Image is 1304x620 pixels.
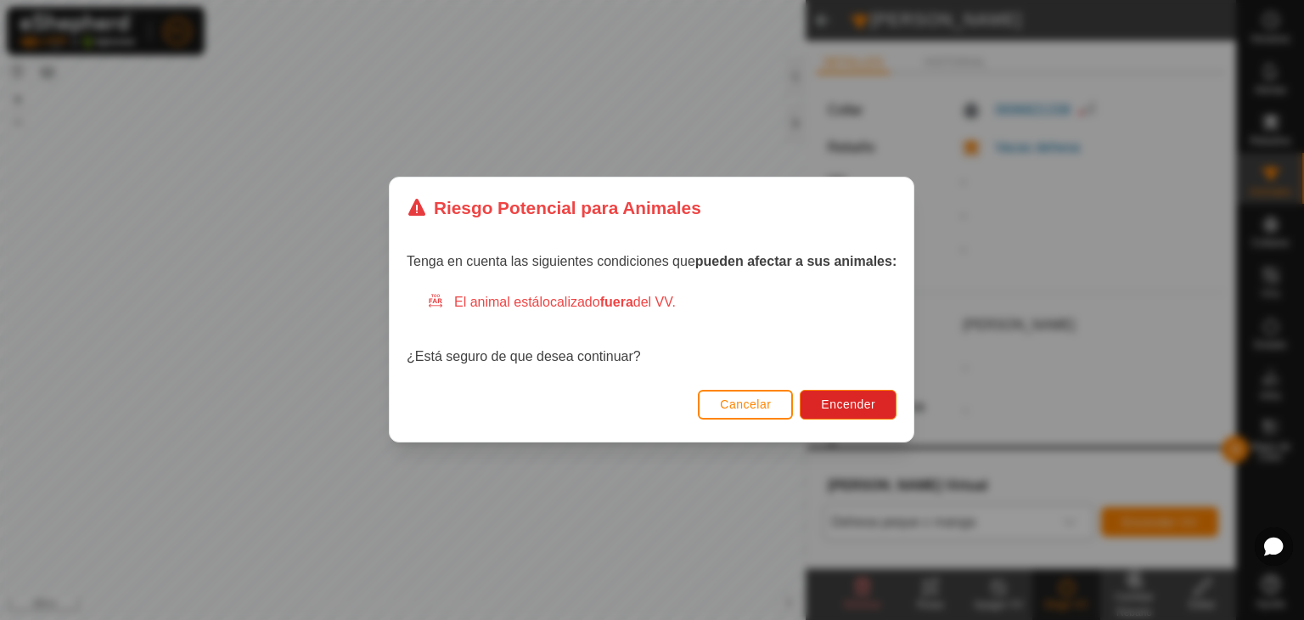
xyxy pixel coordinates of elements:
span: Encender [822,398,876,412]
span: Tenga en cuenta las siguientes condiciones que [407,255,896,269]
span: localizado del VV. [540,296,676,310]
span: Cancelar [721,398,772,412]
strong: fuera [600,296,633,310]
div: ¿Está seguro de que desea continuar? [407,293,896,368]
div: El animal está [427,293,896,313]
button: Cancelar [699,390,794,420]
div: Riesgo Potencial para Animales [407,194,701,221]
button: Encender [801,390,897,420]
strong: pueden afectar a sus animales: [695,255,896,269]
